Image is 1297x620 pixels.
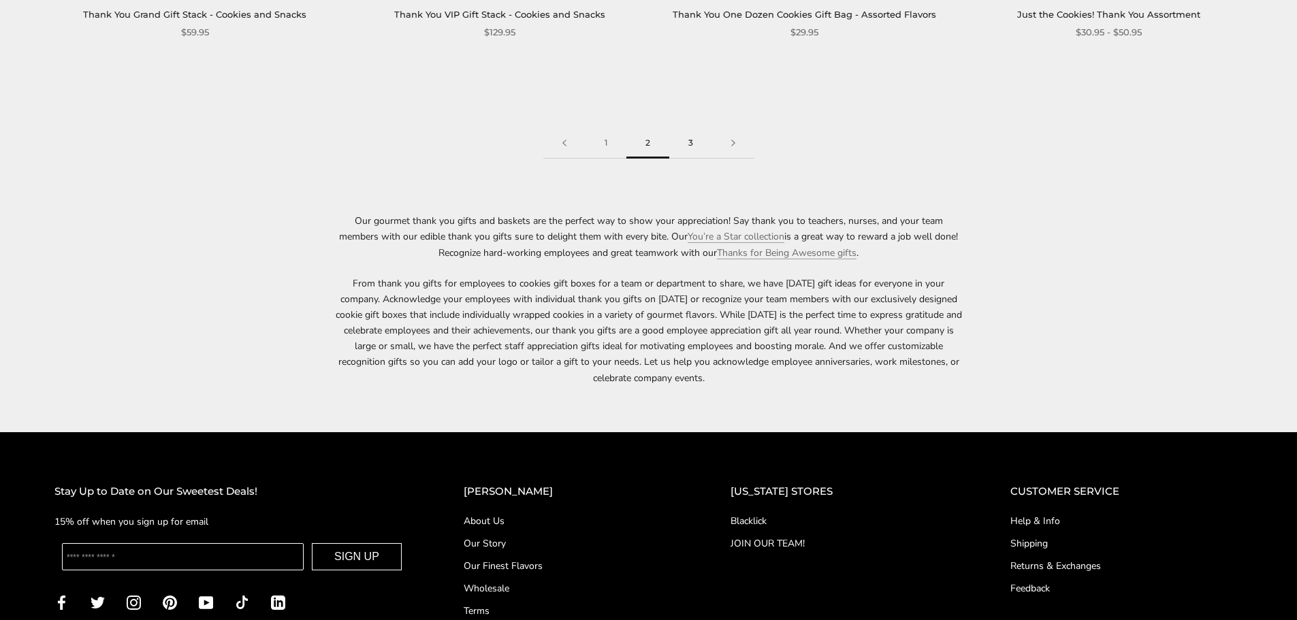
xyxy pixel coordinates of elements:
span: $59.95 [181,25,209,39]
p: From thank you gifts for employees to cookies gift boxes for a team or department to share, we ha... [336,276,962,386]
a: About Us [464,514,676,528]
a: Our Finest Flavors [464,559,676,573]
h2: CUSTOMER SERVICE [1010,483,1243,500]
button: SIGN UP [312,543,402,570]
a: Next page [712,128,754,159]
h2: [US_STATE] STORES [731,483,956,500]
span: $29.95 [790,25,818,39]
a: Blacklick [731,514,956,528]
a: TikTok [235,594,249,610]
a: Help & Info [1010,514,1243,528]
a: Thank You Grand Gift Stack - Cookies and Snacks [83,9,306,20]
a: You’re a Star collection [688,230,784,243]
h2: [PERSON_NAME] [464,483,676,500]
span: $30.95 - $50.95 [1076,25,1142,39]
a: Shipping [1010,536,1243,551]
a: 1 [586,128,626,159]
a: Previous page [543,128,586,159]
a: Just the Cookies! Thank You Assortment [1017,9,1200,20]
p: Our gourmet thank you gifts and baskets are the perfect way to show your appreciation! Say thank ... [336,213,962,260]
a: Instagram [127,594,141,610]
span: 2 [626,128,669,159]
a: LinkedIn [271,594,285,610]
a: Thanks for Being Awesome gifts [717,246,856,259]
a: Wholesale [464,581,676,595]
a: Feedback [1010,581,1243,595]
span: $129.95 [484,25,515,39]
a: Facebook [54,594,69,610]
a: Thank You VIP Gift Stack - Cookies and Snacks [394,9,605,20]
a: 3 [669,128,712,159]
input: Enter your email [62,543,304,570]
a: JOIN OUR TEAM! [731,536,956,551]
a: Terms [464,604,676,618]
a: Returns & Exchanges [1010,559,1243,573]
p: 15% off when you sign up for email [54,514,409,529]
a: YouTube [199,594,213,610]
iframe: Sign Up via Text for Offers [11,568,141,609]
a: Our Story [464,536,676,551]
a: Twitter [91,594,105,610]
h2: Stay Up to Date on Our Sweetest Deals! [54,483,409,500]
a: Pinterest [163,594,177,610]
a: Thank You One Dozen Cookies Gift Bag - Assorted Flavors [673,9,936,20]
